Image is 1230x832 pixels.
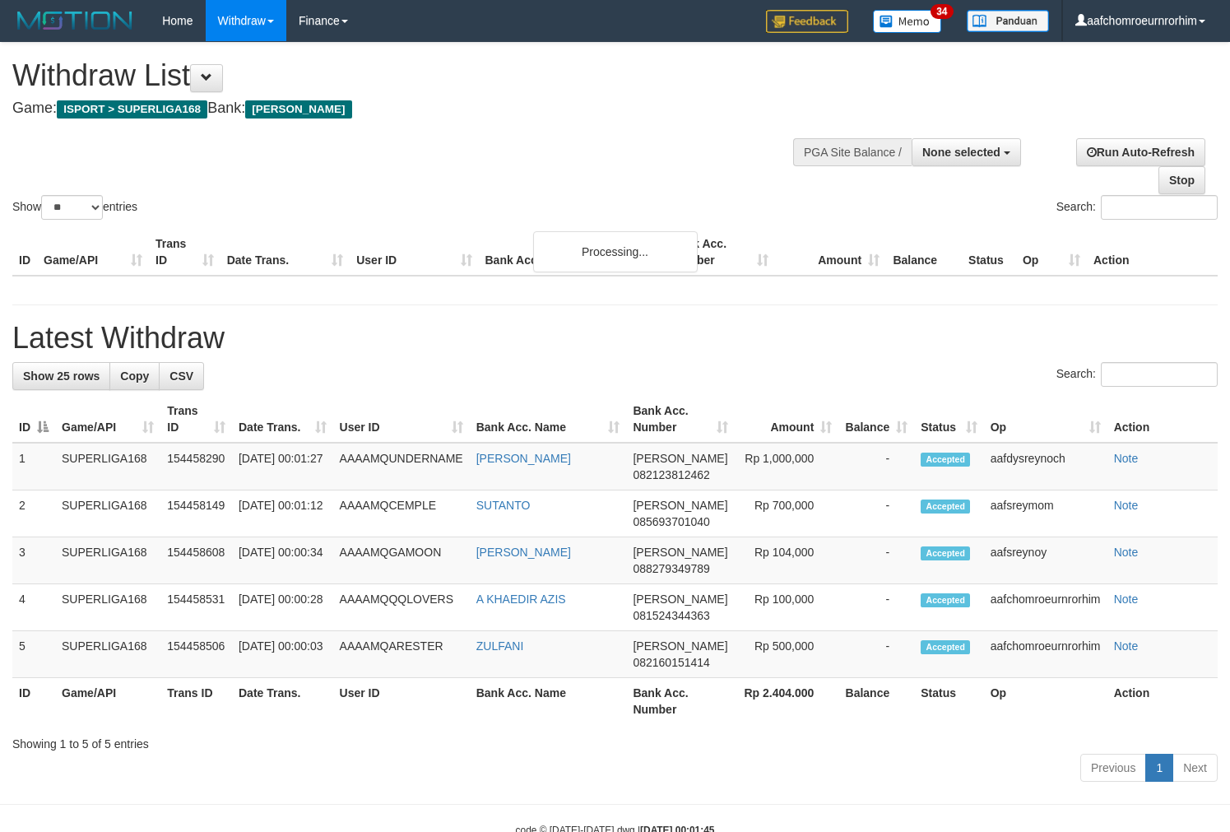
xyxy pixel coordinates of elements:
a: Stop [1158,166,1205,194]
a: Next [1172,754,1218,782]
td: Rp 500,000 [735,631,839,678]
img: Feedback.jpg [766,10,848,33]
th: Balance [838,678,914,725]
td: SUPERLIGA168 [55,631,160,678]
td: SUPERLIGA168 [55,443,160,490]
th: ID [12,678,55,725]
span: Copy 088279349789 to clipboard [633,562,709,575]
th: User ID [333,678,470,725]
th: Bank Acc. Number [626,678,734,725]
td: 2 [12,490,55,537]
span: [PERSON_NAME] [633,546,727,559]
a: [PERSON_NAME] [476,546,571,559]
span: Show 25 rows [23,370,100,383]
a: Run Auto-Refresh [1076,138,1205,166]
th: ID [12,229,37,276]
a: CSV [159,362,204,390]
a: SUTANTO [476,499,531,512]
td: aafchomroeurnrorhim [984,631,1107,678]
td: 5 [12,631,55,678]
input: Search: [1101,195,1218,220]
a: Copy [109,362,160,390]
th: Trans ID: activate to sort column ascending [160,396,232,443]
th: Amount [775,229,886,276]
span: Copy 085693701040 to clipboard [633,515,709,528]
th: ID: activate to sort column descending [12,396,55,443]
td: aafdysreynoch [984,443,1107,490]
th: Bank Acc. Number [665,229,776,276]
td: [DATE] 00:00:03 [232,631,333,678]
td: 3 [12,537,55,584]
td: AAAAMQUNDERNAME [333,443,470,490]
td: - [838,443,914,490]
td: AAAAMQGAMOON [333,537,470,584]
td: Rp 100,000 [735,584,839,631]
label: Search: [1056,195,1218,220]
span: Copy 081524344363 to clipboard [633,609,709,622]
td: aafsreymom [984,490,1107,537]
td: 154458290 [160,443,232,490]
th: Date Trans. [232,678,333,725]
td: aafchomroeurnrorhim [984,584,1107,631]
h4: Game: Bank: [12,100,804,117]
td: [DATE] 00:01:27 [232,443,333,490]
th: Status [962,229,1016,276]
td: 154458149 [160,490,232,537]
td: [DATE] 00:01:12 [232,490,333,537]
td: AAAAMQQQLOVERS [333,584,470,631]
span: ISPORT > SUPERLIGA168 [57,100,207,119]
th: User ID [350,229,478,276]
td: [DATE] 00:00:34 [232,537,333,584]
th: Game/API: activate to sort column ascending [55,396,160,443]
th: Bank Acc. Number: activate to sort column ascending [626,396,734,443]
td: - [838,490,914,537]
th: Date Trans.: activate to sort column ascending [232,396,333,443]
a: Note [1114,639,1139,653]
a: ZULFANI [476,639,524,653]
div: PGA Site Balance / [793,138,912,166]
img: panduan.png [967,10,1049,32]
span: Accepted [921,453,970,467]
span: [PERSON_NAME] [633,639,727,653]
img: MOTION_logo.png [12,8,137,33]
td: - [838,584,914,631]
a: [PERSON_NAME] [476,452,571,465]
td: Rp 104,000 [735,537,839,584]
th: Action [1107,396,1218,443]
span: Copy [120,370,149,383]
th: Date Trans. [220,229,350,276]
td: Rp 1,000,000 [735,443,839,490]
th: Op [1016,229,1087,276]
a: Note [1114,593,1139,606]
span: [PERSON_NAME] [633,499,727,512]
th: Balance: activate to sort column ascending [838,396,914,443]
td: 1 [12,443,55,490]
td: 154458608 [160,537,232,584]
a: 1 [1145,754,1173,782]
img: Button%20Memo.svg [873,10,942,33]
th: Amount: activate to sort column ascending [735,396,839,443]
th: Action [1107,678,1218,725]
span: Accepted [921,500,970,514]
th: Bank Acc. Name [479,229,665,276]
th: Action [1087,229,1218,276]
label: Show entries [12,195,137,220]
td: SUPERLIGA168 [55,584,160,631]
th: Status: activate to sort column ascending [914,396,983,443]
div: Showing 1 to 5 of 5 entries [12,729,1218,752]
a: Show 25 rows [12,362,110,390]
th: Status [914,678,983,725]
span: [PERSON_NAME] [245,100,351,119]
span: [PERSON_NAME] [633,452,727,465]
a: A KHAEDIR AZIS [476,593,566,606]
td: AAAAMQCEMPLE [333,490,470,537]
span: Copy 082123812462 to clipboard [633,468,709,481]
td: - [838,537,914,584]
span: Copy 082160151414 to clipboard [633,656,709,669]
th: Game/API [37,229,149,276]
th: Trans ID [160,678,232,725]
th: Game/API [55,678,160,725]
th: Bank Acc. Name: activate to sort column ascending [470,396,627,443]
td: aafsreynoy [984,537,1107,584]
th: Bank Acc. Name [470,678,627,725]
